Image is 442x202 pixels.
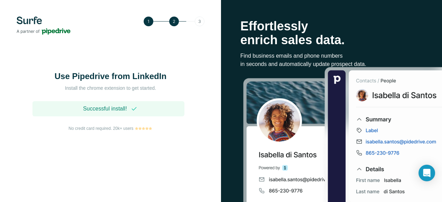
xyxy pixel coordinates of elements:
p: in seconds and automatically update prospect data. [240,60,423,68]
span: No credit card required. 20k+ users [69,125,134,132]
p: enrich sales data. [240,33,423,47]
div: Open Intercom Messenger [419,165,435,181]
img: Surfe's logo [17,17,70,35]
p: Effortlessly [240,19,423,33]
img: Surfe Stock Photo - Selling good vibes [243,66,442,202]
span: Successful install! [83,105,127,113]
img: Step 2 [144,17,204,26]
p: Install the chrome extension to get started. [41,85,180,92]
p: Find business emails and phone numbers [240,52,423,60]
h1: Use Pipedrive from LinkedIn [41,71,180,82]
